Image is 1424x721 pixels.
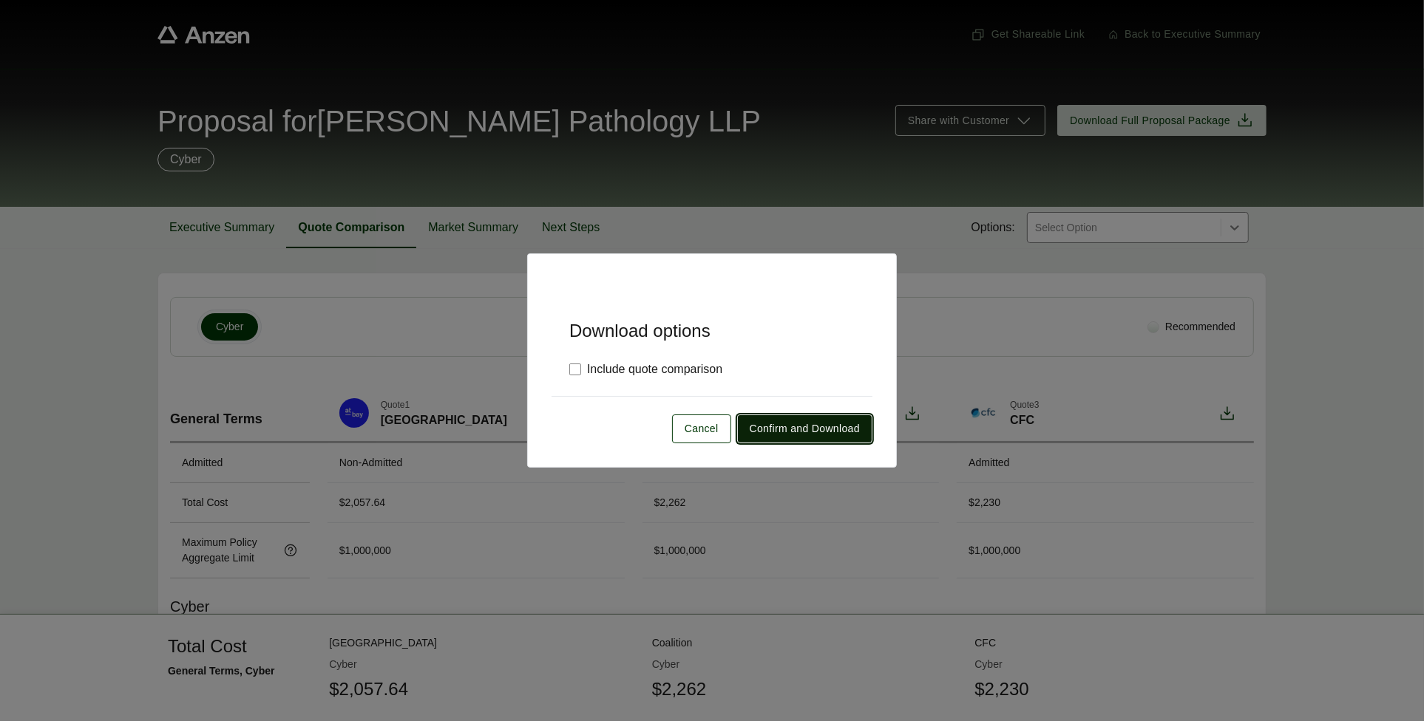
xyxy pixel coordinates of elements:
[569,360,722,378] label: Include quote comparison
[552,295,872,342] h5: Download options
[685,421,719,437] span: Cancel
[672,414,731,443] button: Cancel
[737,414,872,443] button: Confirm and Download
[750,421,860,437] span: Confirm and Download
